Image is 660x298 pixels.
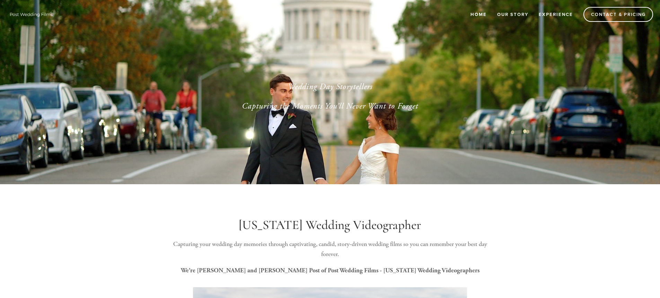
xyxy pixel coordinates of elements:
[7,9,55,19] img: Wisconsin Wedding Videographer
[181,267,479,274] strong: We’re [PERSON_NAME] and [PERSON_NAME] Post of Post Wedding Films - [US_STATE] Wedding Videographers
[534,9,578,20] a: Experience
[176,80,485,93] p: Wedding Day Storytellers
[176,100,485,112] p: Capturing the Moments You’ll Never Want to Forget
[466,9,491,20] a: Home
[583,7,653,22] a: Contact & Pricing
[165,239,496,259] p: Capturing your wedding day memories through captivating, candid, story-driven wedding films so yo...
[493,9,533,20] a: Our Story
[165,218,496,233] h1: [US_STATE] Wedding Videographer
